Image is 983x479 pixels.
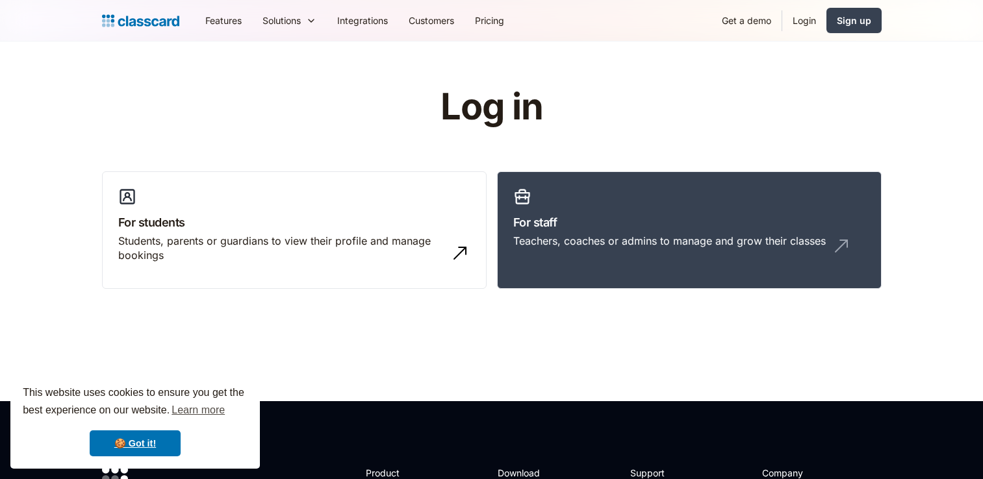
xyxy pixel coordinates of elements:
div: Students, parents or guardians to view their profile and manage bookings [118,234,444,263]
a: Get a demo [711,6,782,35]
div: cookieconsent [10,373,260,469]
div: Sign up [837,14,871,27]
div: Solutions [252,6,327,35]
a: For studentsStudents, parents or guardians to view their profile and manage bookings [102,171,487,289]
a: For staffTeachers, coaches or admins to manage and grow their classes [497,171,882,289]
a: learn more about cookies [170,400,227,420]
a: Integrations [327,6,398,35]
a: dismiss cookie message [90,430,181,456]
h3: For staff [513,214,865,231]
h3: For students [118,214,470,231]
a: Customers [398,6,465,35]
div: Solutions [262,14,301,27]
a: home [102,12,179,30]
a: Pricing [465,6,515,35]
h1: Log in [285,87,698,127]
a: Login [782,6,826,35]
span: This website uses cookies to ensure you get the best experience on our website. [23,385,248,420]
div: Teachers, coaches or admins to manage and grow their classes [513,234,826,248]
a: Features [195,6,252,35]
a: Sign up [826,8,882,33]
